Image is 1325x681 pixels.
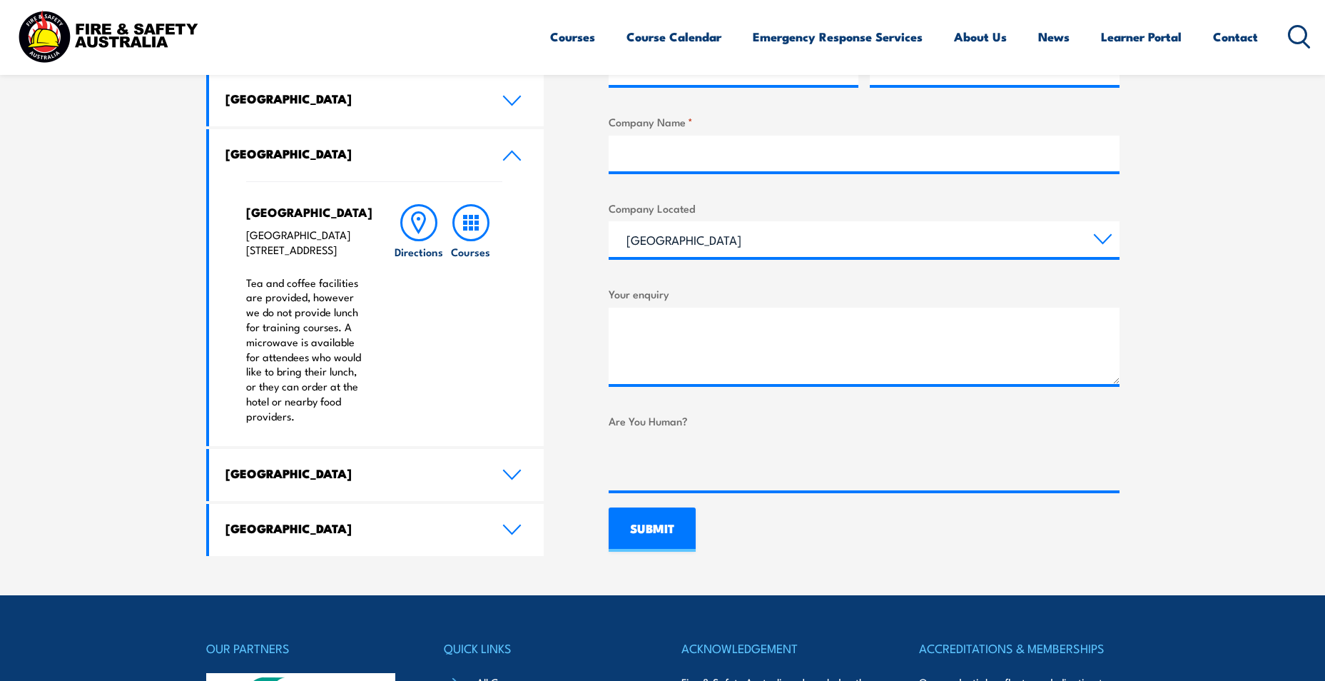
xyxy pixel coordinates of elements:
[609,113,1120,130] label: Company Name
[246,276,365,424] p: Tea and coffee facilities are provided, however we do not provide lunch for training courses. A m...
[206,638,406,658] h4: OUR PARTNERS
[444,638,644,658] h4: QUICK LINKS
[225,465,481,481] h4: [GEOGRAPHIC_DATA]
[1213,18,1258,56] a: Contact
[919,638,1119,658] h4: ACCREDITATIONS & MEMBERSHIPS
[609,508,696,552] input: SUBMIT
[681,638,881,658] h4: ACKNOWLEDGEMENT
[451,244,490,259] h6: Courses
[1101,18,1182,56] a: Learner Portal
[626,18,721,56] a: Course Calendar
[393,204,445,424] a: Directions
[1038,18,1070,56] a: News
[954,18,1007,56] a: About Us
[753,18,923,56] a: Emergency Response Services
[246,204,365,220] h4: [GEOGRAPHIC_DATA]
[209,449,544,501] a: [GEOGRAPHIC_DATA]
[550,18,595,56] a: Courses
[209,504,544,556] a: [GEOGRAPHIC_DATA]
[445,204,497,424] a: Courses
[225,91,481,106] h4: [GEOGRAPHIC_DATA]
[609,435,826,490] iframe: reCAPTCHA
[609,413,1120,429] label: Are You Human?
[225,146,481,161] h4: [GEOGRAPHIC_DATA]
[225,520,481,536] h4: [GEOGRAPHIC_DATA]
[209,129,544,181] a: [GEOGRAPHIC_DATA]
[395,244,443,259] h6: Directions
[209,74,544,126] a: [GEOGRAPHIC_DATA]
[246,228,365,258] p: [GEOGRAPHIC_DATA] [STREET_ADDRESS]
[609,200,1120,216] label: Company Located
[609,286,1120,302] label: Your enquiry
